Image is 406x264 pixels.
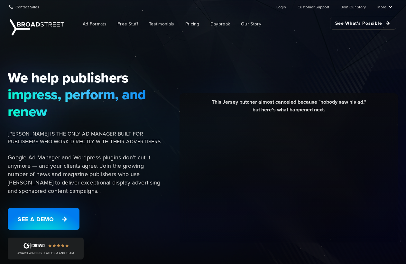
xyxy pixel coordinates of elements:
a: See What's Possible [330,17,396,30]
span: impress, perform, and renew [8,86,162,120]
a: Free Stuff [113,17,143,31]
a: Customer Support [298,0,329,13]
a: Login [276,0,286,13]
nav: Main [68,14,396,34]
a: Testimonials [144,17,179,31]
a: Ad Formats [78,17,111,31]
span: [PERSON_NAME] IS THE ONLY AD MANAGER BUILT FOR PUBLISHERS WHO WORK DIRECTLY WITH THEIR ADVERTISERS [8,130,162,146]
span: Ad Formats [83,21,106,27]
span: Testimonials [149,21,174,27]
a: Daybreak [206,17,235,31]
span: Pricing [185,21,199,27]
a: See a Demo [8,208,79,230]
div: This Jersey butcher almost canceled because "nobody saw his ad," but here's what happened next. [184,98,393,118]
a: More [377,0,392,13]
span: We help publishers [8,69,162,86]
span: Free Stuff [117,21,138,27]
span: Our Story [241,21,261,27]
a: Join Our Story [341,0,366,13]
a: Contact Sales [9,0,39,13]
img: Broadstreet | The Ad Manager for Small Publishers [10,19,64,35]
a: Pricing [180,17,204,31]
span: Daybreak [210,21,230,27]
a: Our Story [236,17,266,31]
p: Google Ad Manager and Wordpress plugins don't cut it anymore — and your clients agree. Join the g... [8,153,162,195]
iframe: YouTube video player [184,118,393,236]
